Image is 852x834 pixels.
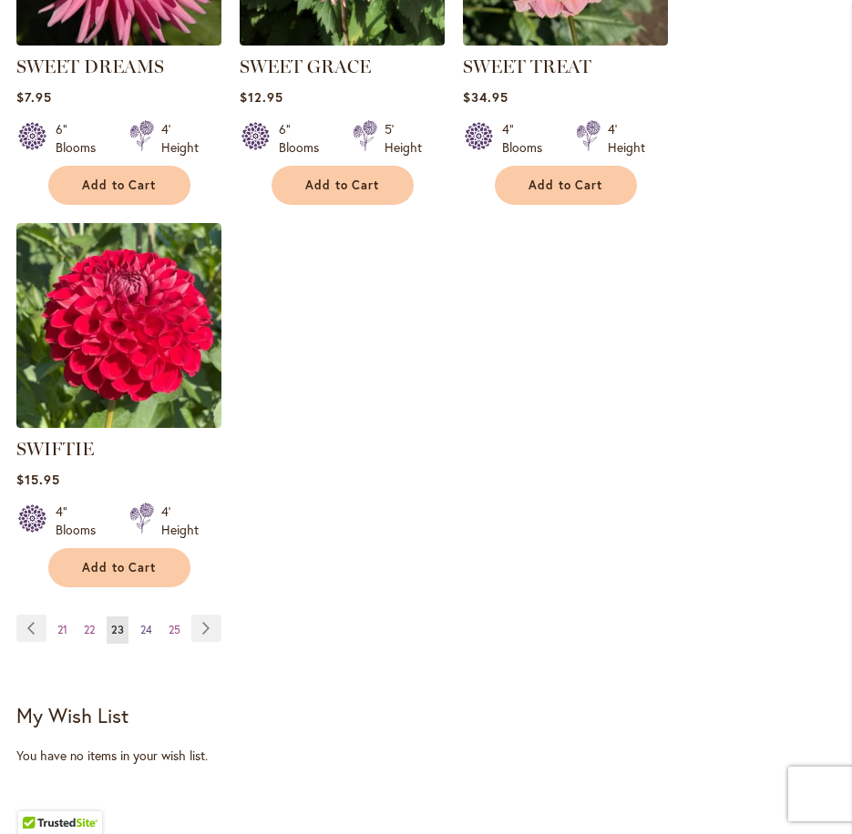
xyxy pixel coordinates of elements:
span: 21 [57,623,67,636]
div: You have no items in your wish list. [16,747,836,765]
span: 22 [84,623,95,636]
a: SWEET DREAMS [16,56,164,77]
span: Add to Cart [82,560,157,575]
button: Add to Cart [48,166,190,205]
span: Add to Cart [82,178,157,193]
iframe: Launch Accessibility Center [14,769,65,820]
a: SWEET DREAMS [16,32,221,49]
span: Add to Cart [529,178,603,193]
div: 4' Height [161,503,199,539]
a: 22 [79,616,99,644]
a: SWEET GRACE [240,32,445,49]
span: $15.95 [16,471,60,488]
span: $7.95 [16,88,52,106]
div: 4' Height [161,120,199,157]
a: SWIFTIE [16,438,94,460]
span: $34.95 [463,88,508,106]
span: 25 [169,623,180,636]
span: 24 [140,623,152,636]
span: $12.95 [240,88,283,106]
div: 4" Blooms [502,120,554,157]
div: 4" Blooms [56,503,108,539]
span: Add to Cart [305,178,380,193]
a: SWEET TREAT [463,56,591,77]
strong: My Wish List [16,702,128,728]
a: SWIFTIE [16,414,221,432]
div: 6" Blooms [279,120,331,157]
div: 5' Height [385,120,422,157]
img: SWIFTIE [16,223,221,428]
a: SWEET GRACE [240,56,371,77]
button: Add to Cart [495,166,637,205]
a: SWEET TREAT [463,32,668,49]
div: 6" Blooms [56,120,108,157]
a: 25 [164,616,185,644]
a: 21 [53,616,72,644]
div: 4' Height [608,120,645,157]
span: 23 [111,623,124,636]
a: 24 [136,616,157,644]
button: Add to Cart [272,166,414,205]
button: Add to Cart [48,548,190,587]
